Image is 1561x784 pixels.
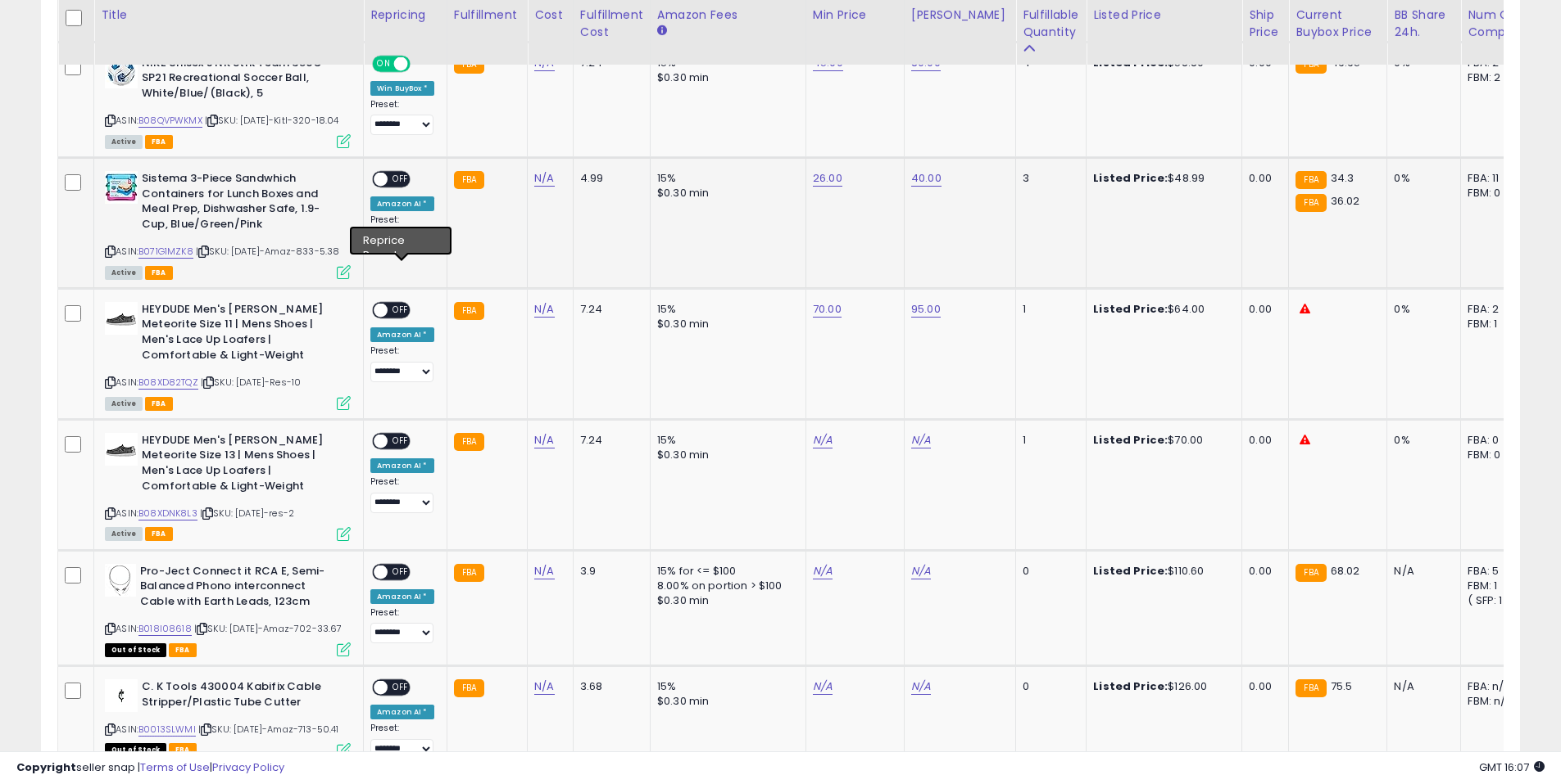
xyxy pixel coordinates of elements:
[1023,564,1073,579] div: 0
[138,376,198,390] a: B08XD82TQZ
[657,302,793,317] div: 15%
[145,135,173,149] span: FBA
[1093,55,1168,70] b: Listed Price:
[142,302,341,367] b: HEYDUDE Men's [PERSON_NAME] Meteorite Size 11 | Mens Shoes | Men's Lace Up Loafers | Comfortable ...
[138,507,197,520] a: B08XDNK8L3
[370,705,434,719] div: Amazon AI *
[454,433,484,451] small: FBA
[101,7,356,24] div: Title
[1093,7,1235,24] div: Listed Price
[1479,759,1545,775] span: 2025-10-14 16:07 GMT
[138,723,196,737] a: B0013SLWMI
[370,214,434,251] div: Preset:
[534,432,554,448] a: N/A
[370,327,434,342] div: Amazon AI *
[657,7,799,24] div: Amazon Fees
[1468,564,1522,579] div: FBA: 5
[1023,302,1073,317] div: 1
[1093,678,1168,694] b: Listed Price:
[105,56,138,88] img: 41Q6grf2cNL._SL40_.jpg
[1093,679,1229,694] div: $126.00
[196,245,340,258] span: | SKU: [DATE]-Amaz-833-5.38
[105,302,351,408] div: ASIN:
[1023,433,1073,448] div: 1
[1093,433,1229,448] div: $70.00
[205,114,339,127] span: | SKU: [DATE]-Kitl-320-18.04
[370,589,434,604] div: Amazon AI *
[105,527,143,541] span: All listings currently available for purchase on Amazon
[454,7,520,24] div: Fulfillment
[142,433,341,498] b: HEYDUDE Men's [PERSON_NAME] Meteorite Size 13 | Mens Shoes | Men's Lace Up Loafers | Comfortable ...
[534,7,566,24] div: Cost
[138,245,193,259] a: B071G1MZK8
[140,564,339,614] b: Pro-Ject Connect it RCA E, Semi-Balanced Phono interconnect Cable with Earth Leads, 123cm
[145,527,173,541] span: FBA
[534,563,554,579] a: N/A
[534,170,554,187] a: N/A
[911,7,1009,24] div: [PERSON_NAME]
[370,458,434,473] div: Amazon AI *
[105,266,143,280] span: All listings currently available for purchase on Amazon
[370,7,440,24] div: Repricing
[657,171,793,186] div: 15%
[911,563,931,579] a: N/A
[105,135,143,149] span: All listings currently available for purchase on Amazon
[1296,194,1326,212] small: FBA
[1468,302,1522,317] div: FBA: 2
[1331,193,1360,209] span: 36.02
[657,186,793,201] div: $0.30 min
[105,171,138,204] img: 51Q6JR9+GrL._SL40_.jpg
[105,397,143,411] span: All listings currently available for purchase on Amazon
[657,448,793,462] div: $0.30 min
[1331,55,1361,70] span: 49.95
[105,433,351,539] div: ASIN:
[657,564,793,579] div: 15% for <= $100
[813,678,833,695] a: N/A
[813,563,833,579] a: N/A
[388,565,414,579] span: OFF
[580,171,638,186] div: 4.99
[105,679,138,712] img: 11BoqDQSDtL._SL40_.jpg
[1468,694,1522,709] div: FBM: n/a
[657,579,793,593] div: 8.00% on portion > $100
[1093,302,1229,317] div: $64.00
[1468,679,1522,694] div: FBA: n/a
[911,170,942,187] a: 40.00
[145,266,173,280] span: FBA
[200,507,294,520] span: | SKU: [DATE]-res-2
[374,56,394,70] span: ON
[1468,579,1522,593] div: FBM: 1
[454,679,484,697] small: FBA
[657,24,667,38] small: Amazon Fees.
[408,56,434,70] span: OFF
[1296,7,1380,41] div: Current Buybox Price
[1394,679,1448,694] div: N/A
[1023,171,1073,186] div: 3
[580,564,638,579] div: 3.9
[142,56,341,106] b: NIKE Unisex's NK Strk Team 350G-SP21 Recreational Soccer Ball, White/Blue/(Black), 5
[370,476,434,513] div: Preset:
[370,607,434,644] div: Preset:
[911,432,931,448] a: N/A
[105,433,138,466] img: 41wr4KDHZpL._SL40_.jpg
[138,622,192,636] a: B018I08618
[454,564,484,582] small: FBA
[1468,7,1527,41] div: Num of Comp.
[370,345,434,382] div: Preset:
[105,679,351,755] div: ASIN:
[580,433,638,448] div: 7.24
[813,432,833,448] a: N/A
[1249,564,1276,579] div: 0.00
[145,397,173,411] span: FBA
[1023,679,1073,694] div: 0
[370,99,434,136] div: Preset:
[1023,7,1079,41] div: Fulfillable Quantity
[1093,171,1229,186] div: $48.99
[1331,678,1353,694] span: 75.5
[388,303,414,317] span: OFF
[105,643,166,657] span: All listings that are currently out of stock and unavailable for purchase on Amazon
[370,196,434,211] div: Amazon AI *
[201,376,301,389] span: | SKU: [DATE]-Res-10
[1093,564,1229,579] div: $110.60
[1249,302,1276,317] div: 0.00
